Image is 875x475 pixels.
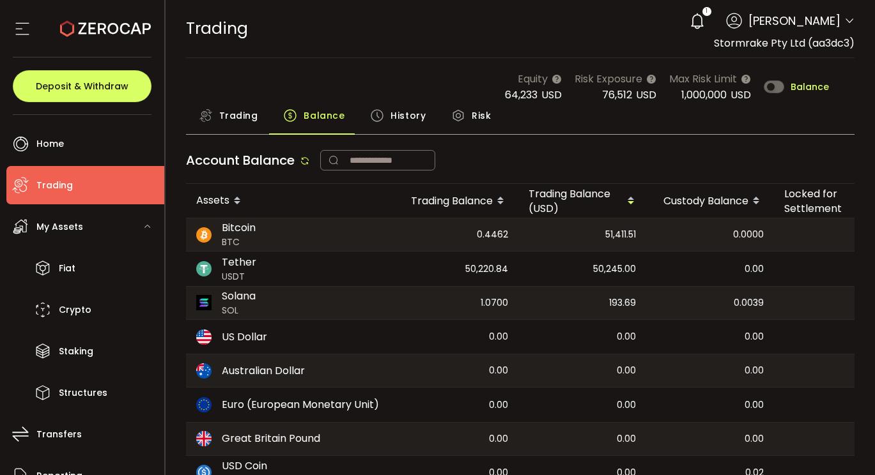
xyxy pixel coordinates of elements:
span: 0.00 [745,398,764,412]
span: Fiat [59,259,75,278]
span: Equity [518,71,548,87]
span: Transfers [36,425,82,444]
span: Balance [791,82,829,91]
span: 0.4462 [477,227,508,242]
span: Trading [36,176,73,195]
span: Stormrake Pty Ltd (aa3dc3) [714,36,855,50]
span: [PERSON_NAME] [748,12,840,29]
span: 0.00 [489,398,508,412]
span: Deposit & Withdraw [36,82,128,91]
span: 50,220.84 [465,262,508,276]
span: Balance [304,103,345,128]
span: Bitcoin [222,220,256,236]
span: USD [541,87,562,102]
span: Risk [472,103,491,128]
img: sol_portfolio.png [196,295,212,310]
span: 0.00 [489,329,508,344]
span: 0.00 [617,363,636,378]
span: Trading [186,17,248,40]
span: 0.00 [617,398,636,412]
span: 0.0000 [733,227,764,242]
span: 0.00 [745,329,764,344]
span: Euro (European Monetary Unit) [222,397,379,412]
span: History [391,103,426,128]
span: Account Balance [186,151,295,169]
img: usdt_portfolio.svg [196,261,212,276]
img: eur_portfolio.svg [196,397,212,412]
img: btc_portfolio.svg [196,227,212,243]
span: Great Britain Pound [222,431,320,446]
span: 0.00 [745,363,764,378]
span: Max Risk Limit [669,71,737,87]
span: 51,411.51 [605,227,636,242]
span: 76,512 [602,87,632,102]
span: Risk Exposure [575,71,642,87]
span: Staking [59,342,93,361]
span: BTC [222,236,256,249]
div: Trading Balance (USD) [518,186,646,216]
span: 0.0039 [734,296,764,310]
span: Australian Dollar [222,363,305,379]
span: 0.00 [745,262,764,276]
span: 0.00 [617,329,636,344]
span: 0.00 [489,432,508,446]
span: 0.00 [617,432,636,446]
button: Deposit & Withdraw [13,70,151,102]
span: Structures [59,384,107,402]
img: gbp_portfolio.svg [196,431,212,446]
span: Solana [222,289,256,304]
img: usd_portfolio.svg [196,329,212,345]
span: USDT [222,270,256,283]
span: 0.00 [745,432,764,446]
span: 1.0700 [481,296,508,310]
span: Tether [222,255,256,270]
span: 1 [706,7,708,16]
span: USD [731,87,751,102]
img: aud_portfolio.svg [196,363,212,379]
span: My Assets [36,218,83,236]
span: 0.00 [489,363,508,378]
span: 50,245.00 [593,262,636,276]
span: USD Coin [222,458,267,474]
div: Assets [186,190,391,212]
span: US Dollar [222,329,267,345]
span: SOL [222,304,256,317]
span: Crypto [59,301,91,319]
span: Trading [219,103,258,128]
iframe: Chat Widget [811,414,875,475]
span: 1,000,000 [681,87,727,102]
div: Custody Balance [646,190,774,212]
span: USD [636,87,656,102]
div: Trading Balance [391,190,518,212]
span: Home [36,135,64,153]
span: 64,233 [505,87,538,102]
span: 193.69 [609,296,636,310]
